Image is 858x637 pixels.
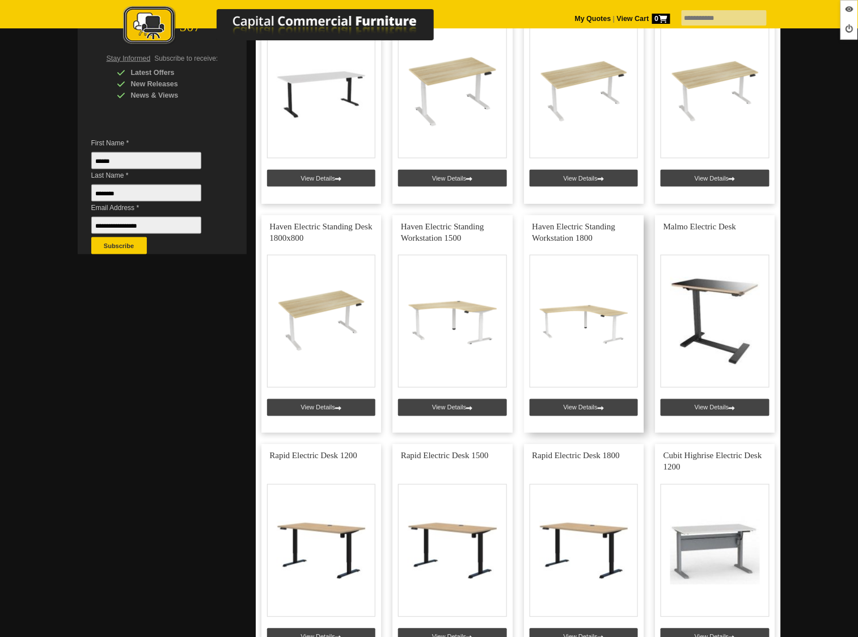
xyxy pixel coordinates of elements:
span: Subscribe to receive: [154,55,218,62]
span: Stay Informed [107,55,151,62]
span: 0 [652,14,670,24]
input: First Name * [91,152,201,169]
input: Email Address * [91,217,201,234]
span: First Name * [91,137,218,149]
input: Last Name * [91,185,201,202]
div: Latest Offers [117,67,225,78]
a: View Cart0 [615,15,670,23]
img: Capital Commercial Furniture Logo [92,6,489,47]
a: My Quotes [575,15,611,23]
span: Email Address * [91,202,218,213]
span: Last Name * [91,170,218,181]
div: News & Views [117,90,225,101]
a: Capital Commercial Furniture Logo [92,6,489,51]
div: New Releases [117,78,225,90]
button: Subscribe [91,237,147,254]
strong: View Cart [617,15,670,23]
